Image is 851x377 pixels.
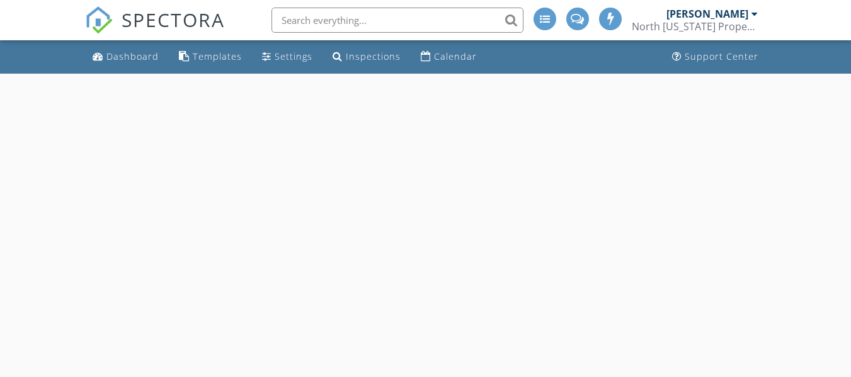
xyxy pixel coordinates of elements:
[174,45,247,69] a: Templates
[434,50,477,62] div: Calendar
[685,50,758,62] div: Support Center
[85,6,113,34] img: The Best Home Inspection Software - Spectora
[667,45,763,69] a: Support Center
[275,50,312,62] div: Settings
[85,17,225,43] a: SPECTORA
[193,50,242,62] div: Templates
[328,45,406,69] a: Inspections
[632,20,758,33] div: North Ohio Property Inspection
[122,6,225,33] span: SPECTORA
[88,45,164,69] a: Dashboard
[346,50,401,62] div: Inspections
[257,45,317,69] a: Settings
[666,8,748,20] div: [PERSON_NAME]
[416,45,482,69] a: Calendar
[271,8,523,33] input: Search everything...
[106,50,159,62] div: Dashboard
